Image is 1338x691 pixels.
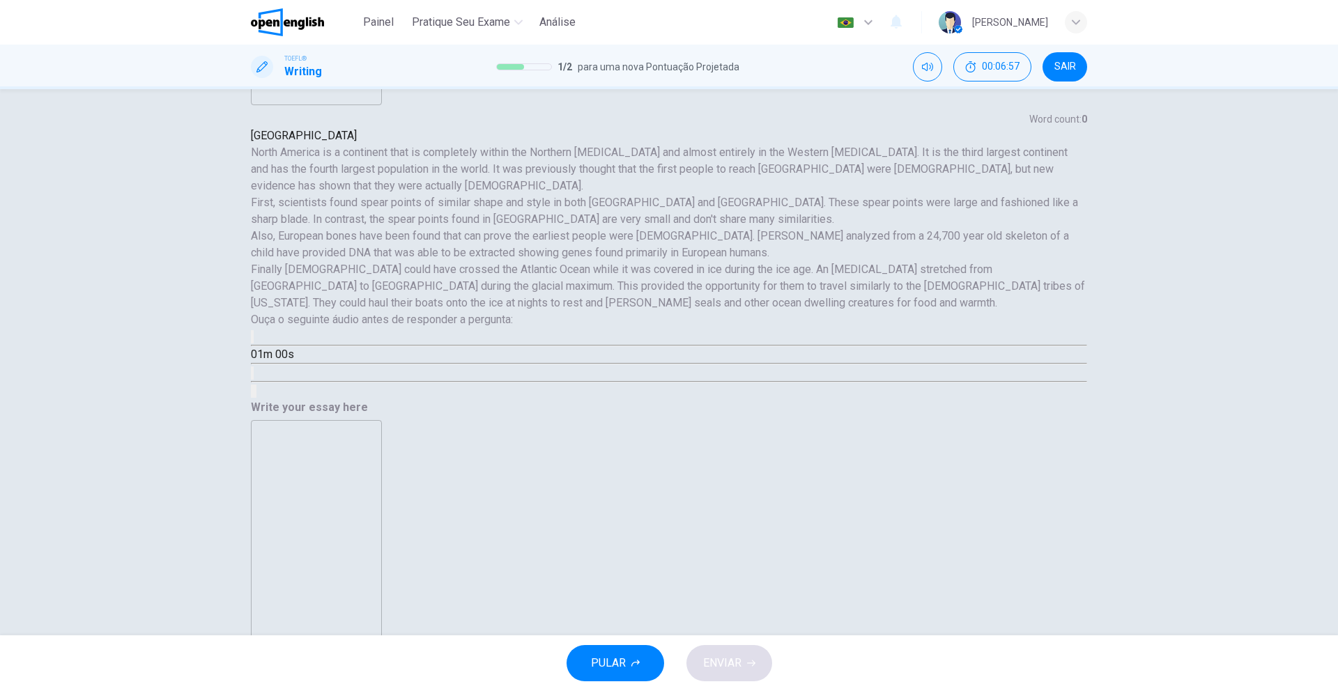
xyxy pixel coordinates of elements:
span: 00:06:57 [982,61,1020,72]
button: SAIR [1043,52,1087,81]
h6: Write your essay here [251,399,382,416]
div: [PERSON_NAME] [972,14,1048,31]
h1: Writing [284,63,322,80]
span: TOEFL® [284,54,307,63]
span: Painel [363,14,394,31]
span: SAIR [1054,61,1076,72]
span: Análise [539,14,576,31]
h6: North America is a continent that is completely within the Northern [MEDICAL_DATA] and almost ent... [251,144,1087,194]
h6: Ouça o seguinte áudio antes de responder a pergunta : [251,311,1087,328]
h6: Finally [DEMOGRAPHIC_DATA] could have crossed the Atlantic Ocean while it was covered in ice duri... [251,261,1087,311]
button: 00:06:57 [953,52,1031,81]
span: Pratique seu exame [412,14,510,31]
span: 01m 00s [251,348,294,361]
h6: Word count : [1029,111,1087,127]
strong: 0 [1082,114,1087,125]
span: [GEOGRAPHIC_DATA] [251,129,357,142]
div: Silenciar [913,52,942,81]
span: PULAR [591,653,626,673]
h6: Also, European bones have been found that can prove the earliest people were [DEMOGRAPHIC_DATA]. ... [251,228,1087,261]
img: pt [837,17,854,28]
button: Análise [534,10,581,35]
span: 1 / 2 [557,59,572,75]
div: Esconder [953,52,1031,81]
button: Clique para ver a transcrição do áudio [251,366,254,380]
span: para uma nova Pontuação Projetada [578,59,739,75]
a: OpenEnglish logo [251,8,356,36]
img: Profile picture [939,11,961,33]
img: OpenEnglish logo [251,8,324,36]
button: Painel [356,10,401,35]
button: PULAR [567,645,664,681]
button: Pratique seu exame [406,10,528,35]
h6: First, scientists found spear points of similar shape and style in both [GEOGRAPHIC_DATA] and [GE... [251,194,1087,228]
